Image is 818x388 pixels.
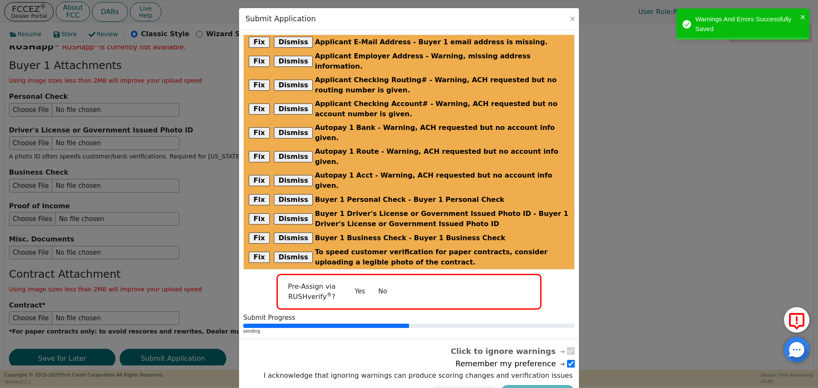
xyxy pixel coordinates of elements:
span: Buyer 1 Business Check - Buyer 1 Business Check [315,233,505,243]
div: Submit Progress [243,314,575,322]
button: Fix [249,56,270,67]
button: Dismiss [274,213,313,224]
button: Dismiss [274,151,313,162]
span: To speed customer verification for paper contracts, consider uploading a legible photo of the con... [315,247,569,267]
button: Report Error to FCC [784,307,809,333]
sup: ® [327,292,332,298]
button: Fix [249,213,270,224]
span: Applicant Employer Address - Warning, missing address information. [315,51,569,72]
span: Applicant Checking Routing# - Warning, ACH requested but no routing number is given. [315,75,569,95]
span: Remember my preference [455,358,566,369]
button: Yes [348,284,372,299]
label: I acknowledge that ignoring warnings can produce scoring changes and verification issues [262,371,575,381]
button: Close [568,14,577,23]
button: Fix [249,103,270,115]
button: Fix [249,151,270,162]
span: Autopay 1 Bank - Warning, ACH requested but no account info given. [315,123,569,143]
button: Dismiss [274,252,313,263]
span: Autopay 1 Acct - Warning, ACH requested but no account info given. [315,170,569,191]
div: Warnings And Errors Successfully Saved [695,14,798,34]
button: Fix [249,127,270,138]
button: close [800,12,806,22]
button: No [372,284,394,299]
span: Buyer 1 Driver's License or Government Issued Photo ID - Buyer 1 Driver's License or Government I... [315,209,569,229]
span: Autopay 1 Route - Warning, ACH requested but no account info given. [315,147,569,167]
span: Buyer 1 Personal Check - Buyer 1 Personal Check [315,195,504,205]
button: Fix [249,80,270,91]
h3: Submit Application [245,14,316,23]
button: Fix [249,252,270,263]
button: Dismiss [274,103,313,115]
button: Fix [249,37,270,48]
div: sending [243,328,575,334]
button: Fix [249,175,270,186]
button: Dismiss [274,37,313,48]
button: Dismiss [274,175,313,186]
button: Dismiss [274,194,313,205]
button: Dismiss [274,80,313,91]
button: Dismiss [274,127,313,138]
span: Pre-Assign via RUSHverify ? [288,282,336,301]
button: Fix [249,233,270,244]
span: Applicant Checking Account# - Warning, ACH requested but no account number is given. [315,99,569,119]
button: Dismiss [274,56,313,67]
span: Click to ignore warnings [451,345,566,357]
button: Dismiss [274,233,313,244]
button: Fix [249,194,270,205]
span: Applicant E-Mail Address - Buyer 1 email address is missing. [315,37,547,47]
